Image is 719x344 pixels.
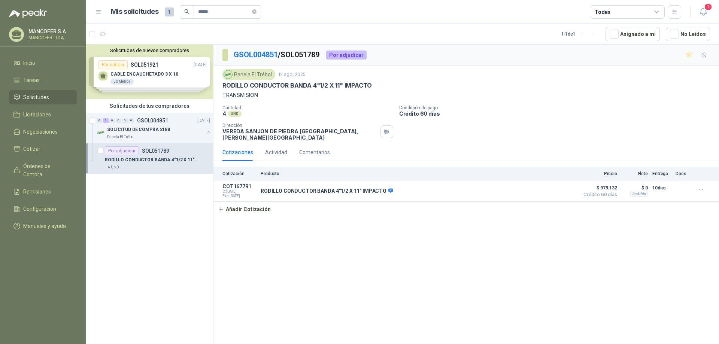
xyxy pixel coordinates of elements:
div: Actividad [265,148,287,156]
span: search [184,9,189,14]
div: 0 [122,118,128,123]
a: GSOL004851 [234,50,278,59]
p: Precio [580,171,617,176]
div: Incluido [630,191,648,197]
a: Por adjudicarSOL051789RODILLO CONDUCTOR BANDA 4"1/2 X 11" IMPACTO4 UND [86,143,213,174]
a: Licitaciones [9,107,77,122]
p: Flete [622,171,648,176]
div: 1 - 1 de 1 [561,28,600,40]
div: 4 UND [105,164,122,170]
div: 0 [128,118,134,123]
p: Panela El Trébol [107,134,134,140]
p: Crédito 60 días [399,110,716,117]
p: Entrega [652,171,671,176]
p: MANCOFER LTDA [28,36,75,40]
span: Cotizar [23,145,40,153]
div: Por adjudicar [326,51,367,60]
a: Inicio [9,56,77,70]
div: Solicitudes de nuevos compradoresPor cotizarSOL051921[DATE] CABLE ENCAUCHETADO 3 X 1050 MetrosPor... [86,45,213,99]
div: Solicitudes de tus compradores [86,99,213,113]
p: $ 0 [622,183,648,192]
p: Cotización [222,171,256,176]
a: Manuales y ayuda [9,219,77,233]
p: TRANSMISION [222,91,710,99]
span: Negociaciones [23,128,58,136]
p: SOLICITUD DE COMPRA 2188 [107,126,170,133]
p: 12 ago, 2025 [278,71,306,78]
span: C: [DATE] [222,189,256,194]
div: Comentarios [299,148,330,156]
button: No Leídos [666,27,710,41]
h1: Mis solicitudes [111,6,159,17]
span: 1 [165,7,174,16]
span: Órdenes de Compra [23,162,70,179]
span: $ 979.132 [580,183,617,192]
span: 1 [704,3,712,10]
p: RODILLO CONDUCTOR BANDA 4"1/2 X 11" IMPACTO [261,188,393,195]
span: Tareas [23,76,40,84]
a: Configuración [9,202,77,216]
p: Docs [676,171,691,176]
span: Inicio [23,59,35,67]
p: 10 días [652,183,671,192]
div: 0 [97,118,102,123]
span: close-circle [252,8,257,15]
div: UND [228,111,242,117]
span: Manuales y ayuda [23,222,66,230]
div: Cotizaciones [222,148,253,156]
img: Company Logo [97,128,106,137]
img: Logo peakr [9,9,47,18]
div: 1 [103,118,109,123]
button: Asignado a mi [606,27,660,41]
a: Remisiones [9,185,77,199]
p: VEREDA SANJON DE PIEDRA [GEOGRAPHIC_DATA] , [PERSON_NAME][GEOGRAPHIC_DATA] [222,128,377,141]
span: close-circle [252,9,257,14]
div: Por adjudicar [105,146,139,155]
p: COT167791 [222,183,256,189]
a: 0 1 0 0 0 0 GSOL004851[DATE] Company LogoSOLICITUD DE COMPRA 2188Panela El Trébol [97,116,212,140]
a: Solicitudes [9,90,77,104]
span: Licitaciones [23,110,51,119]
p: 4 [222,110,226,117]
p: RODILLO CONDUCTOR BANDA 4"1/2 X 11" IMPACTO [222,82,372,89]
span: Remisiones [23,188,51,196]
div: 0 [116,118,121,123]
button: Solicitudes de nuevos compradores [89,48,210,53]
p: GSOL004851 [137,118,168,123]
a: Órdenes de Compra [9,159,77,182]
span: Crédito 60 días [580,192,617,197]
p: MANCOFER S.A [28,29,75,34]
span: Exp: [DATE] [222,194,256,198]
p: / SOL051789 [234,49,320,61]
p: RODILLO CONDUCTOR BANDA 4"1/2 X 11" IMPACTO [105,156,198,164]
a: Tareas [9,73,77,87]
span: Configuración [23,205,56,213]
div: Todas [595,8,610,16]
a: Cotizar [9,142,77,156]
img: Company Logo [224,70,232,79]
div: 0 [109,118,115,123]
p: [DATE] [197,117,210,124]
a: Negociaciones [9,125,77,139]
p: Dirección [222,123,377,128]
span: Solicitudes [23,93,49,101]
p: Cantidad [222,105,393,110]
p: Producto [261,171,575,176]
p: SOL051789 [142,148,169,153]
div: Panela El Trébol [222,69,275,80]
p: Condición de pago [399,105,716,110]
button: 1 [697,5,710,19]
button: Añadir Cotización [213,202,275,217]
